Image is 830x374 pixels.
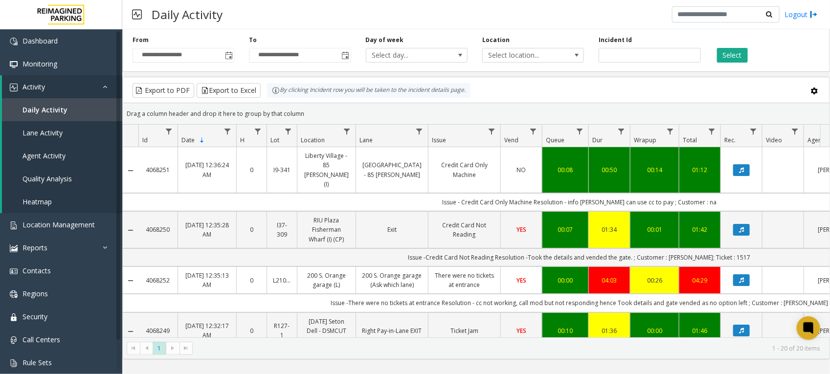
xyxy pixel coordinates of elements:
[133,83,194,98] button: Export to PDF
[22,266,51,275] span: Contacts
[413,125,426,138] a: Lane Filter Menu
[22,174,72,183] span: Quality Analysis
[243,165,261,175] a: 0
[434,160,494,179] a: Credit Card Only Machine
[282,125,295,138] a: Lot Filter Menu
[199,344,820,352] kendo-pager-info: 1 - 20 of 20 items
[303,151,350,189] a: Liberty Village - 85 [PERSON_NAME] (I)
[123,125,830,337] div: Data table
[240,136,245,144] span: H
[223,48,234,62] span: Toggle popup
[636,326,673,335] a: 00:00
[22,312,47,321] span: Security
[359,136,373,144] span: Lane
[507,276,536,285] a: YES
[133,36,149,44] label: From
[273,276,291,285] a: L21086700
[548,326,583,335] div: 00:10
[595,165,624,175] a: 00:50
[808,136,824,144] span: Agent
[144,326,172,335] a: 4068249
[548,165,583,175] a: 00:08
[10,221,18,229] img: 'icon'
[340,48,351,62] span: Toggle popup
[595,276,624,285] div: 04:03
[273,220,291,239] a: I37-309
[573,125,586,138] a: Queue Filter Menu
[434,271,494,289] a: There were no tickets at entrance
[504,136,518,144] span: Vend
[595,326,624,335] a: 01:36
[685,165,715,175] a: 01:12
[507,225,536,234] a: YES
[2,75,122,98] a: Activity
[22,128,63,137] span: Lane Activity
[162,125,176,138] a: Id Filter Menu
[2,98,122,121] a: Daily Activity
[22,335,60,344] span: Call Centers
[685,276,715,285] a: 04:29
[303,271,350,289] a: 200 S. Orange garage (L)
[434,326,494,335] a: Ticket Jam
[548,276,583,285] div: 00:00
[516,276,526,285] span: YES
[483,48,563,62] span: Select location...
[273,321,291,340] a: R127-1
[123,277,138,285] a: Collapse Details
[717,48,748,63] button: Select
[636,165,673,175] a: 00:14
[243,225,261,234] a: 0
[22,105,67,114] span: Daily Activity
[184,220,230,239] a: [DATE] 12:35:28 AM
[685,326,715,335] a: 01:46
[10,38,18,45] img: 'icon'
[2,121,122,144] a: Lane Activity
[10,290,18,298] img: 'icon'
[22,151,66,160] span: Agent Activity
[366,48,447,62] span: Select day...
[634,136,656,144] span: Wrapup
[184,321,230,340] a: [DATE] 12:32:17 AM
[599,36,632,44] label: Incident Id
[144,276,172,285] a: 4068252
[243,326,261,335] a: 0
[144,165,172,175] a: 4068251
[270,136,279,144] span: Lot
[432,136,446,144] span: Issue
[485,125,498,138] a: Issue Filter Menu
[22,289,48,298] span: Regions
[142,136,148,144] span: Id
[548,225,583,234] a: 00:07
[132,2,142,26] img: pageIcon
[10,267,18,275] img: 'icon'
[362,225,422,234] a: Exit
[2,190,122,213] a: Heatmap
[340,125,354,138] a: Location Filter Menu
[362,271,422,289] a: 200 S. Orange garage (Ask which lane)
[10,61,18,68] img: 'icon'
[10,336,18,344] img: 'icon'
[153,342,166,355] span: Page 1
[636,225,673,234] div: 00:01
[366,36,404,44] label: Day of week
[22,220,95,229] span: Location Management
[272,87,280,94] img: infoIcon.svg
[546,136,564,144] span: Queue
[184,160,230,179] a: [DATE] 12:36:24 AM
[766,136,782,144] span: Video
[10,84,18,91] img: 'icon'
[123,226,138,234] a: Collapse Details
[22,243,47,252] span: Reports
[595,225,624,234] a: 01:34
[685,225,715,234] a: 01:42
[683,136,697,144] span: Total
[181,136,195,144] span: Date
[303,317,350,345] a: [DATE] Seton Dell - DSMCUT 127-51 (R390)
